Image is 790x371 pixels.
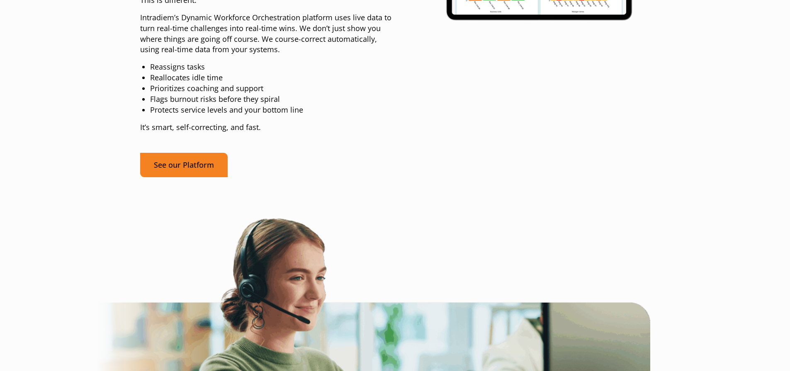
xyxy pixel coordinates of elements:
[150,105,395,116] li: Protects service levels and your bottom line
[150,83,395,94] li: Prioritizes coaching and support
[150,72,395,83] li: Reallocates idle time
[150,94,395,105] li: Flags burnout risks before they spiral
[140,153,228,177] a: See our Platform
[150,62,395,72] li: Reassigns tasks
[140,122,395,133] p: It’s smart, self-correcting, and fast.
[140,12,395,55] p: Intradiem’s Dynamic Workforce Orchestration platform uses live data to turn real-time challenges ...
